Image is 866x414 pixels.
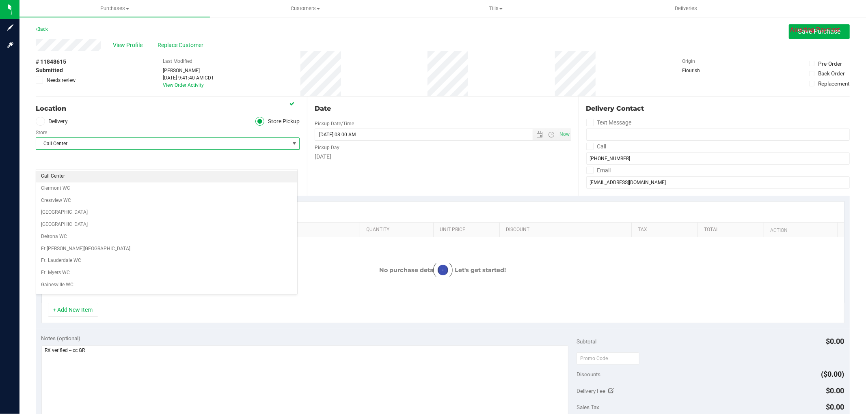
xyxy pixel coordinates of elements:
[577,367,600,382] span: Discounts
[289,138,299,149] span: select
[577,404,599,410] span: Sales Tax
[682,67,723,74] div: Flourish
[36,267,297,279] li: Ft. Myers WC
[682,58,695,65] label: Origin
[36,129,47,136] label: Store
[36,138,289,149] span: Call Center
[36,182,297,195] li: Clermont WC
[586,152,850,165] input: Format: (999) 999-9999
[158,41,206,49] span: Replace Customer
[586,165,611,176] label: Email
[163,67,214,74] div: [PERSON_NAME]
[36,26,48,32] a: Back
[818,79,849,88] div: Replacement
[19,5,210,12] span: Purchases
[255,117,300,126] label: Store Pickup
[163,82,204,88] a: View Order Activity
[533,131,546,138] span: Open the date view
[36,104,300,114] div: Location
[557,129,571,140] span: Set Current date
[586,141,607,152] label: Call
[506,227,628,233] a: Discount
[401,5,590,12] span: Tills
[586,117,632,129] label: Text Message
[36,195,297,207] li: Crestview WC
[664,5,708,12] span: Deliveries
[36,231,297,243] li: Deltona WC
[790,25,840,34] span: Awaiting Payment
[315,120,354,127] label: Pickup Date/Time
[586,104,850,114] div: Delivery Contact
[826,337,844,345] span: $0.00
[36,219,297,231] li: [GEOGRAPHIC_DATA]
[36,206,297,219] li: [GEOGRAPHIC_DATA]
[638,227,695,233] a: Tax
[577,388,605,394] span: Delivery Fee
[36,170,297,182] li: Call Center
[577,338,596,345] span: Subtotal
[163,58,192,65] label: Last Modified
[113,41,145,49] span: View Profile
[315,104,571,114] div: Date
[36,66,63,75] span: Submitted
[826,386,844,395] span: $0.00
[586,129,850,141] input: Format: (999) 999-9999
[163,74,214,82] div: [DATE] 9:41:40 AM CDT
[821,370,844,378] span: ($0.00)
[6,41,14,49] inline-svg: Log in
[36,279,297,291] li: Gainesville WC
[36,117,68,126] label: Delivery
[36,291,297,303] li: Jax Atlantic WC
[764,223,837,237] th: Action
[818,69,845,77] div: Back Order
[47,77,76,84] span: Needs review
[367,227,430,233] a: Quantity
[36,255,297,267] li: Ft. Lauderdale WC
[577,352,639,365] input: Promo Code
[41,335,81,341] span: Notes (optional)
[315,144,339,151] label: Pickup Day
[826,403,844,411] span: $0.00
[609,388,614,394] i: Edit Delivery Fee
[36,58,66,66] span: # 11848615
[36,243,297,255] li: Ft [PERSON_NAME][GEOGRAPHIC_DATA]
[544,131,558,138] span: Open the time view
[818,60,842,68] div: Pre-Order
[789,24,850,39] button: Save Purchase
[315,152,571,161] div: [DATE]
[6,24,14,32] inline-svg: Sign up
[440,227,496,233] a: Unit Price
[48,303,98,317] button: + Add New Item
[210,5,400,12] span: Customers
[704,227,760,233] a: Total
